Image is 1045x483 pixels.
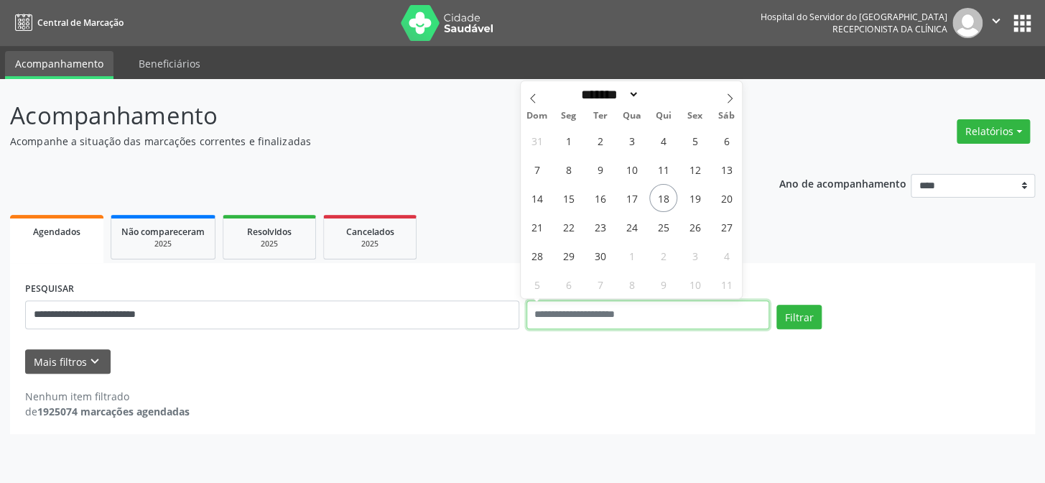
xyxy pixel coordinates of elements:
span: Setembro 18, 2025 [649,184,677,212]
span: Setembro 2, 2025 [586,126,614,155]
span: Setembro 12, 2025 [681,155,709,183]
div: 2025 [334,239,406,249]
span: Outubro 7, 2025 [586,270,614,298]
span: Outubro 5, 2025 [523,270,551,298]
span: Resolvidos [247,226,292,238]
span: Outubro 8, 2025 [618,270,646,298]
div: de [25,404,190,419]
span: Agosto 31, 2025 [523,126,551,155]
span: Setembro 16, 2025 [586,184,614,212]
button: Filtrar [776,305,822,329]
span: Setembro 6, 2025 [712,126,740,155]
span: Setembro 30, 2025 [586,241,614,270]
span: Setembro 10, 2025 [618,155,646,183]
span: Outubro 2, 2025 [649,241,677,270]
span: Ter [584,111,616,121]
span: Cancelados [346,226,394,238]
span: Setembro 20, 2025 [712,184,740,212]
span: Outubro 11, 2025 [712,270,740,298]
span: Setembro 9, 2025 [586,155,614,183]
div: Nenhum item filtrado [25,389,190,404]
span: Setembro 26, 2025 [681,213,709,241]
span: Qui [647,111,679,121]
span: Setembro 15, 2025 [554,184,582,212]
span: Seg [552,111,584,121]
button: Relatórios [957,119,1030,144]
span: Setembro 17, 2025 [618,184,646,212]
label: PESQUISAR [25,278,74,300]
p: Acompanhamento [10,98,728,134]
span: Central de Marcação [37,17,124,29]
span: Outubro 1, 2025 [618,241,646,270]
div: 2025 [121,239,205,249]
span: Setembro 13, 2025 [712,155,740,183]
span: Sex [679,111,710,121]
button:  [983,8,1010,38]
a: Beneficiários [129,51,210,76]
span: Setembro 29, 2025 [554,241,582,270]
input: Year [639,87,687,102]
span: Outubro 6, 2025 [554,270,582,298]
span: Setembro 14, 2025 [523,184,551,212]
span: Setembro 19, 2025 [681,184,709,212]
span: Setembro 8, 2025 [554,155,582,183]
span: Outubro 9, 2025 [649,270,677,298]
span: Setembro 25, 2025 [649,213,677,241]
span: Recepcionista da clínica [832,23,947,35]
span: Setembro 22, 2025 [554,213,582,241]
div: 2025 [233,239,305,249]
div: Hospital do Servidor do [GEOGRAPHIC_DATA] [761,11,947,23]
span: Setembro 1, 2025 [554,126,582,155]
span: Setembro 11, 2025 [649,155,677,183]
strong: 1925074 marcações agendadas [37,405,190,418]
span: Setembro 28, 2025 [523,241,551,270]
span: Setembro 5, 2025 [681,126,709,155]
button: apps [1010,11,1035,36]
span: Qua [616,111,647,121]
span: Sáb [710,111,742,121]
button: Mais filtroskeyboard_arrow_down [25,349,111,374]
select: Month [577,87,640,102]
span: Setembro 21, 2025 [523,213,551,241]
span: Setembro 7, 2025 [523,155,551,183]
span: Outubro 4, 2025 [712,241,740,270]
span: Não compareceram [121,226,205,238]
span: Setembro 24, 2025 [618,213,646,241]
span: Setembro 3, 2025 [618,126,646,155]
span: Agendados [33,226,80,238]
span: Setembro 27, 2025 [712,213,740,241]
i:  [988,13,1004,29]
span: Setembro 23, 2025 [586,213,614,241]
a: Central de Marcação [10,11,124,34]
i: keyboard_arrow_down [87,354,103,369]
span: Setembro 4, 2025 [649,126,677,155]
span: Dom [521,111,552,121]
img: img [952,8,983,38]
span: Outubro 3, 2025 [681,241,709,270]
p: Ano de acompanhamento [779,174,906,192]
a: Acompanhamento [5,51,113,79]
p: Acompanhe a situação das marcações correntes e finalizadas [10,134,728,149]
span: Outubro 10, 2025 [681,270,709,298]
